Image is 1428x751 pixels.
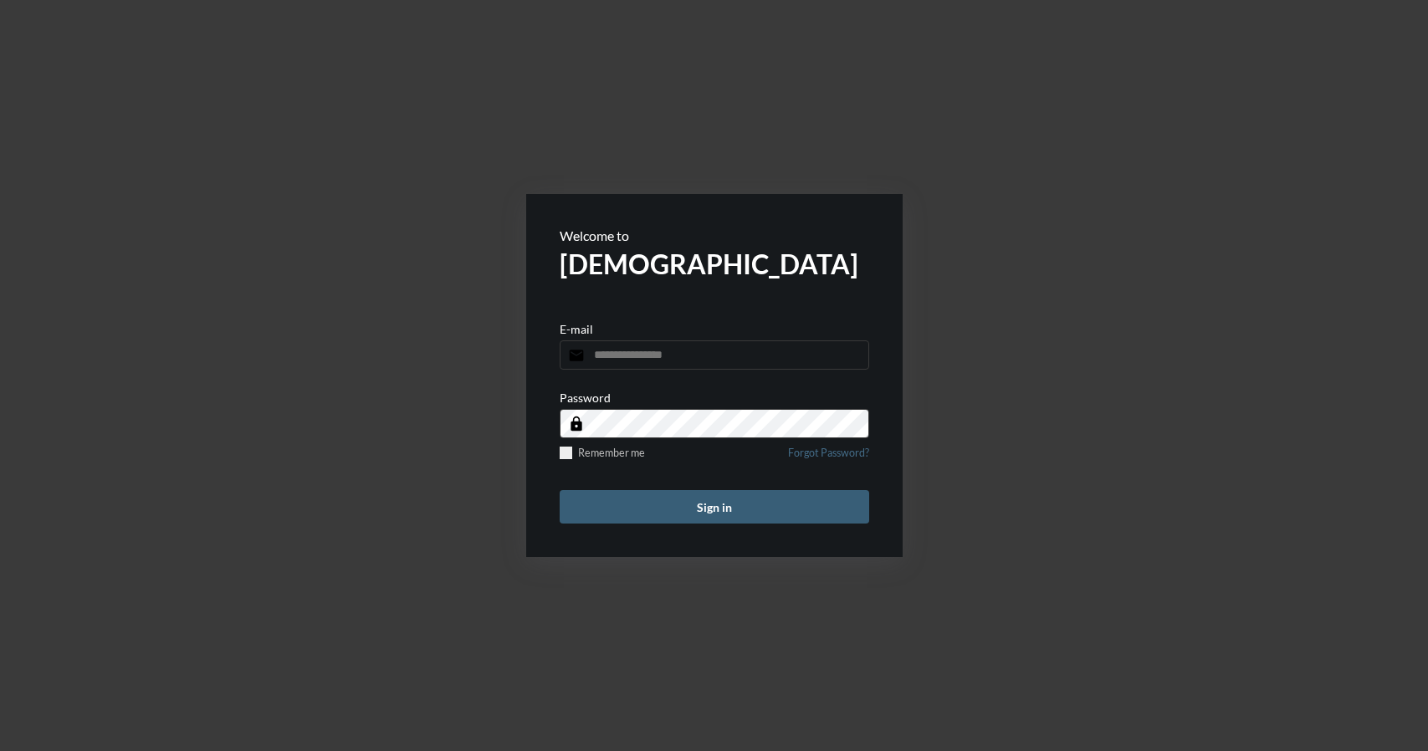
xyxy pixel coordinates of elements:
[788,447,869,469] a: Forgot Password?
[560,447,645,459] label: Remember me
[560,391,611,405] p: Password
[560,490,869,524] button: Sign in
[560,322,593,336] p: E-mail
[560,227,869,243] p: Welcome to
[560,248,869,280] h2: [DEMOGRAPHIC_DATA]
